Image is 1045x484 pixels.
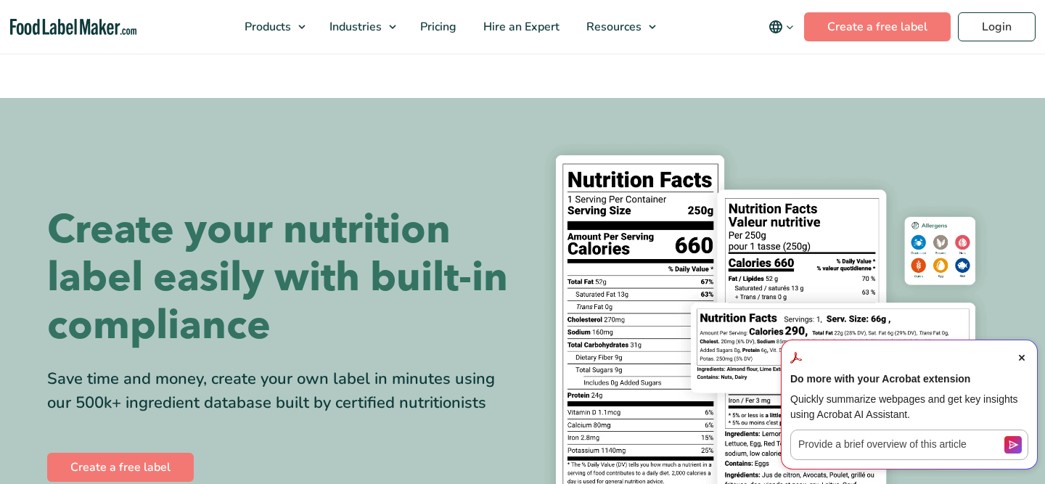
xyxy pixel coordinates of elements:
[240,19,292,35] span: Products
[479,19,561,35] span: Hire an Expert
[958,12,1036,41] a: Login
[582,19,643,35] span: Resources
[47,367,512,415] div: Save time and money, create your own label in minutes using our 500k+ ingredient database built b...
[325,19,383,35] span: Industries
[416,19,458,35] span: Pricing
[804,12,951,41] a: Create a free label
[47,206,512,350] h1: Create your nutrition label easily with built-in compliance
[47,453,194,482] a: Create a free label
